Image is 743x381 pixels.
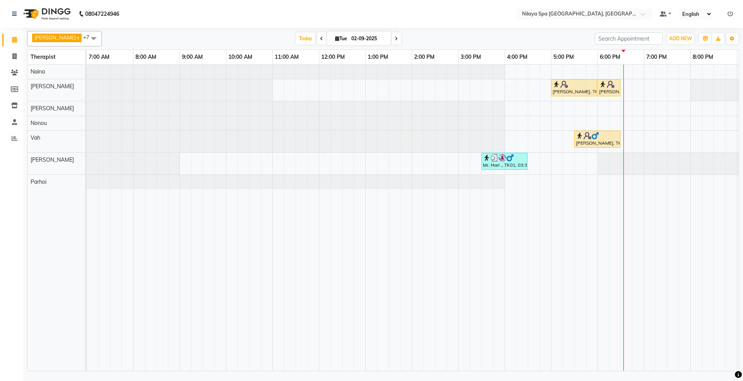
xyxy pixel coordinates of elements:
span: Naina [31,68,45,75]
a: 5:00 PM [551,51,576,63]
a: 1:00 PM [366,51,390,63]
button: ADD NEW [667,33,694,44]
span: Today [296,32,315,44]
span: Therapist [31,53,55,60]
span: +7 [83,34,95,40]
a: 10:00 AM [226,51,254,63]
a: 8:00 PM [691,51,715,63]
a: 3:00 PM [459,51,483,63]
div: [PERSON_NAME], TK02, 06:00 PM-06:30 PM, Thai Foot Reflexology 30 Min [598,80,620,95]
a: 7:00 PM [644,51,669,63]
div: [PERSON_NAME], TK03, 05:30 PM-06:30 PM, Stress Relief Therapy 60 Min([DEMOGRAPHIC_DATA]) [575,132,620,147]
a: 7:00 AM [87,51,111,63]
a: 8:00 AM [134,51,158,63]
span: [PERSON_NAME] [31,156,74,163]
input: Search Appointment [595,32,663,44]
span: [PERSON_NAME] [31,105,74,112]
b: 08047224946 [85,3,119,25]
span: Nonou [31,120,47,126]
span: Parhoi [31,178,46,185]
span: Vah [31,134,40,141]
a: 6:00 PM [598,51,622,63]
img: logo [20,3,73,25]
input: 2025-09-02 [349,33,388,44]
span: [PERSON_NAME] [31,83,74,90]
a: x [76,34,79,41]
a: 11:00 AM [273,51,301,63]
span: Tue [333,36,349,41]
a: 4:00 PM [505,51,529,63]
span: ADD NEW [669,36,692,41]
span: [PERSON_NAME] [34,34,76,41]
a: 12:00 PM [319,51,347,63]
div: Mr. Hari ., TK01, 03:30 PM-04:30 PM, Deep Tissue Repair Therapy 60 Min([DEMOGRAPHIC_DATA]) [482,154,527,169]
a: 2:00 PM [412,51,437,63]
a: 9:00 AM [180,51,205,63]
div: [PERSON_NAME], TK02, 05:00 PM-06:00 PM, [PERSON_NAME] 60 Min([DEMOGRAPHIC_DATA]) [552,80,596,95]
